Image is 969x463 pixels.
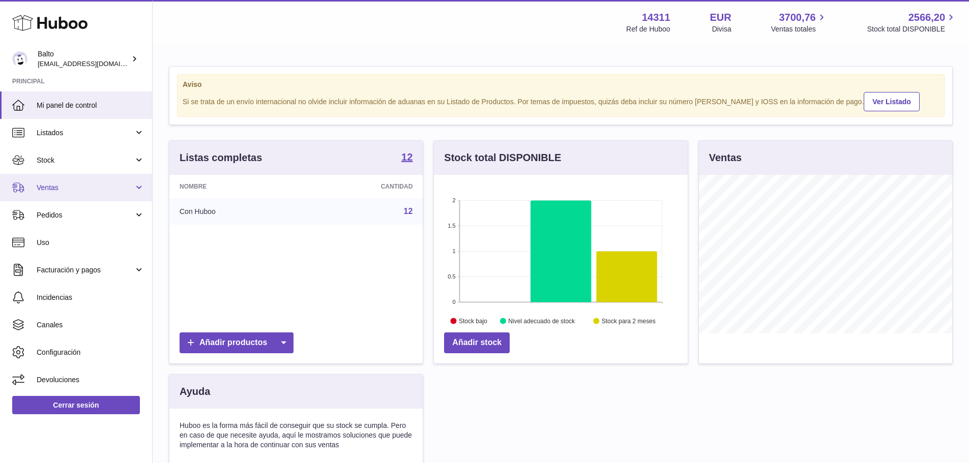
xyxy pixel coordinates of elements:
text: 0.5 [448,273,456,280]
a: 3700,76 Ventas totales [771,11,828,34]
span: Devoluciones [37,375,144,385]
h3: Listas completas [180,151,262,165]
text: Nivel adecuado de stock [509,318,576,325]
div: Balto [38,49,129,69]
span: Configuración [37,348,144,357]
span: Ventas [37,183,134,193]
span: Stock total DISPONIBLE [867,24,957,34]
text: Stock para 2 meses [602,318,656,325]
span: Incidencias [37,293,144,302]
span: Uso [37,238,144,248]
span: Facturación y pagos [37,265,134,275]
span: Listados [37,128,134,138]
text: Stock bajo [459,318,487,325]
a: 12 [401,152,413,164]
text: 1.5 [448,223,456,229]
th: Cantidad [301,175,423,198]
img: internalAdmin-14311@internal.huboo.com [12,51,27,67]
span: [EMAIL_ADDRESS][DOMAIN_NAME] [38,59,150,68]
a: Ver Listado [864,92,919,111]
a: 12 [404,207,413,215]
h3: Ventas [709,151,742,165]
span: Canales [37,320,144,330]
strong: EUR [710,11,731,24]
a: Añadir stock [444,332,510,353]
span: Pedidos [37,210,134,220]
h3: Ayuda [180,385,210,398]
text: 1 [453,248,456,254]
span: 3700,76 [779,11,815,24]
a: Cerrar sesión [12,396,140,414]
span: Ventas totales [771,24,828,34]
span: Mi panel de control [37,101,144,110]
th: Nombre [169,175,301,198]
strong: 14311 [642,11,670,24]
div: Si se trata de un envío internacional no olvide incluir información de aduanas en su Listado de P... [183,90,939,111]
text: 0 [453,299,456,305]
strong: Aviso [183,80,939,89]
div: Divisa [712,24,731,34]
p: Huboo es la forma más fácil de conseguir que su stock se cumpla. Pero en caso de que necesite ayu... [180,421,413,450]
a: 2566,20 Stock total DISPONIBLE [867,11,957,34]
strong: 12 [401,152,413,162]
span: Stock [37,156,134,165]
h3: Stock total DISPONIBLE [444,151,561,165]
a: Añadir productos [180,332,293,353]
div: Ref de Huboo [626,24,670,34]
td: Con Huboo [169,198,301,225]
span: 2566,20 [908,11,945,24]
text: 2 [453,197,456,203]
